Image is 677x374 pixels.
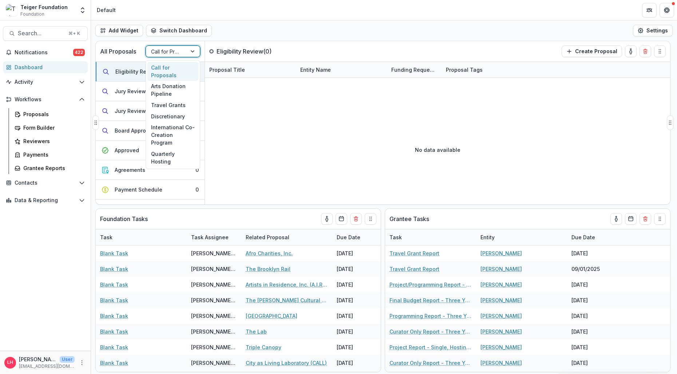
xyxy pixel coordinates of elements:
div: Proposal Tags [442,62,533,78]
p: Grantee Tasks [389,214,429,223]
div: ⌘ + K [67,29,82,38]
div: [PERSON_NAME] [PERSON_NAME] ([EMAIL_ADDRESS][DOMAIN_NAME]) [191,359,237,367]
div: Larissa Harris [7,360,13,365]
div: Proposal Title [205,62,296,78]
button: Calendar [625,213,637,225]
button: Partners [642,3,657,17]
a: Blank Task [100,343,128,351]
div: Jury Review 2 [115,107,151,115]
div: Reviewers [23,137,82,145]
button: Approved62 [96,141,205,160]
a: Proposals [12,108,88,120]
button: Open entity switcher [78,3,88,17]
div: 09/01/2025 [567,261,622,277]
button: Board Approval0 [96,121,205,141]
div: [PERSON_NAME] [PERSON_NAME] ([EMAIL_ADDRESS][DOMAIN_NAME]) [191,249,237,257]
div: [DATE] [332,355,387,371]
div: [DATE] [567,339,622,355]
div: Proposals [23,110,82,118]
button: Drag [365,213,376,225]
div: Task [385,229,476,245]
a: [PERSON_NAME] [480,249,522,257]
button: Eligibility Review0 [96,62,205,82]
div: Funding Requested [387,62,442,78]
button: Jury Review 10 [96,82,205,101]
button: Open Workflows [3,94,88,105]
div: Due Date [567,233,599,241]
div: Entity [476,229,567,245]
a: [PERSON_NAME] [480,296,522,304]
button: Settings [633,25,673,36]
button: Delete card [640,213,651,225]
span: Contacts [15,180,76,186]
button: Add Widget [95,25,143,36]
div: Agreements [115,166,145,174]
div: Related Proposal [241,229,332,245]
button: Drag [92,115,99,130]
div: [DATE] [567,277,622,292]
div: [DATE] [567,355,622,371]
div: [DATE] [332,324,387,339]
a: Blank Task [100,359,128,367]
span: Search... [18,30,64,37]
a: Afro Charities, Inc. [246,249,293,257]
div: Proposal Title [205,66,249,74]
div: Task [96,229,187,245]
button: toggle-assigned-to-me [610,213,622,225]
div: Task [385,233,406,241]
img: Teiger Foundation [6,4,17,16]
div: Travel Grants [147,99,198,111]
div: [DATE] [567,324,622,339]
a: Artists in Residence, Inc. (A.I.R. Gallery) [246,281,328,288]
div: [PERSON_NAME] [PERSON_NAME] ([EMAIL_ADDRESS][DOMAIN_NAME]) [191,328,237,335]
a: The [PERSON_NAME] Cultural and [GEOGRAPHIC_DATA] [246,296,328,304]
div: [PERSON_NAME] [PERSON_NAME] ([EMAIL_ADDRESS][DOMAIN_NAME]) [191,265,237,273]
span: 422 [73,49,85,56]
div: Due Date [567,229,622,245]
p: Foundation Tasks [100,214,148,223]
div: [PERSON_NAME] [PERSON_NAME] ([EMAIL_ADDRESS][DOMAIN_NAME]) [191,343,237,351]
div: 0 [195,186,199,193]
a: Grantee Reports [12,162,88,174]
button: Delete card [640,46,651,57]
div: [DATE] [567,245,622,261]
a: [PERSON_NAME] [480,328,522,335]
p: [EMAIL_ADDRESS][DOMAIN_NAME] [19,363,75,370]
button: Get Help [660,3,674,17]
div: Task Assignee [187,229,241,245]
div: Entity Name [296,62,387,78]
div: [DATE] [332,261,387,277]
a: Blank Task [100,296,128,304]
a: [PERSON_NAME] [480,265,522,273]
a: Payments [12,149,88,161]
button: Search... [3,26,88,41]
button: Payment Schedule0 [96,180,205,200]
a: Final Budget Report - Three Year [389,296,472,304]
div: [DATE] [567,292,622,308]
div: [DATE] [332,339,387,355]
a: Blank Task [100,265,128,273]
a: Travel Grant Report [389,265,439,273]
div: Grantee Reports [23,164,82,172]
button: Notifications422 [3,47,88,58]
button: Open Contacts [3,177,88,189]
nav: breadcrumb [94,5,119,15]
div: Discretionary [147,111,198,122]
div: Task Assignee [187,233,233,241]
a: Programming Report - Three Year [389,312,472,320]
button: Open Data & Reporting [3,194,88,206]
div: [PERSON_NAME] [PERSON_NAME] ([EMAIL_ADDRESS][DOMAIN_NAME]) [191,296,237,304]
a: Blank Task [100,328,128,335]
a: Blank Task [100,281,128,288]
div: 0 [195,166,199,174]
button: Open Activity [3,76,88,88]
div: Teiger Foundation [20,3,68,11]
div: [DATE] [332,292,387,308]
span: Workflows [15,97,76,103]
a: [PERSON_NAME] [480,359,522,367]
div: Eligibility Review [115,68,158,75]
